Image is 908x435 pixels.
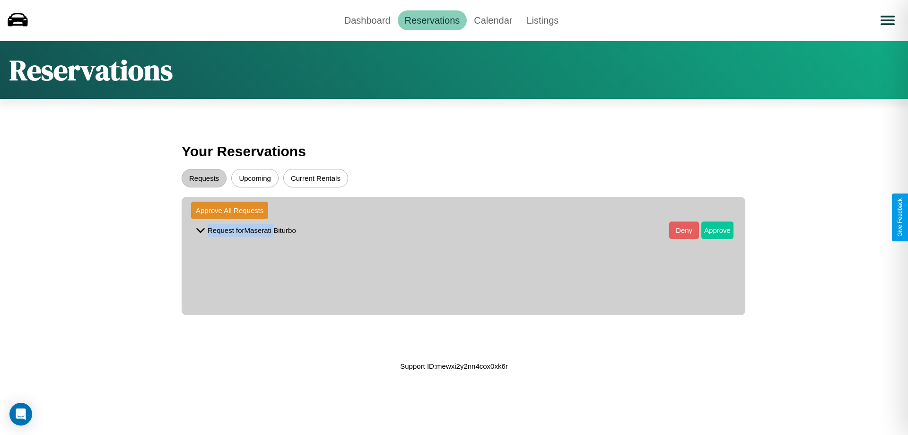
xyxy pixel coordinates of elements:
h1: Reservations [9,51,173,89]
a: Reservations [398,10,467,30]
button: Approve [701,222,733,239]
button: Deny [669,222,699,239]
div: Give Feedback [897,198,903,237]
a: Calendar [467,10,519,30]
button: Open menu [874,7,901,34]
button: Requests [182,169,227,187]
p: Support ID: mewxi2y2nn4cox0xk6r [400,360,508,373]
button: Upcoming [231,169,279,187]
p: Request for Maserati Biturbo [208,224,296,237]
h3: Your Reservations [182,139,726,164]
a: Listings [519,10,566,30]
a: Dashboard [337,10,398,30]
button: Approve All Requests [191,202,268,219]
div: Open Intercom Messenger [9,403,32,426]
button: Current Rentals [283,169,348,187]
